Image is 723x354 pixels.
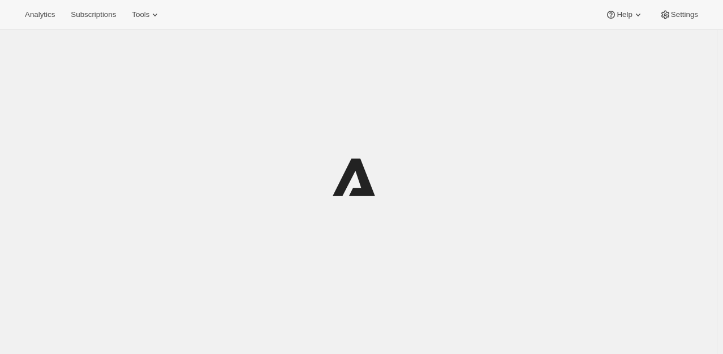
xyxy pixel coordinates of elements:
button: Analytics [18,7,62,23]
span: Subscriptions [71,10,116,19]
span: Settings [671,10,698,19]
span: Help [617,10,632,19]
button: Subscriptions [64,7,123,23]
button: Tools [125,7,167,23]
span: Analytics [25,10,55,19]
button: Help [599,7,650,23]
button: Settings [653,7,705,23]
span: Tools [132,10,149,19]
